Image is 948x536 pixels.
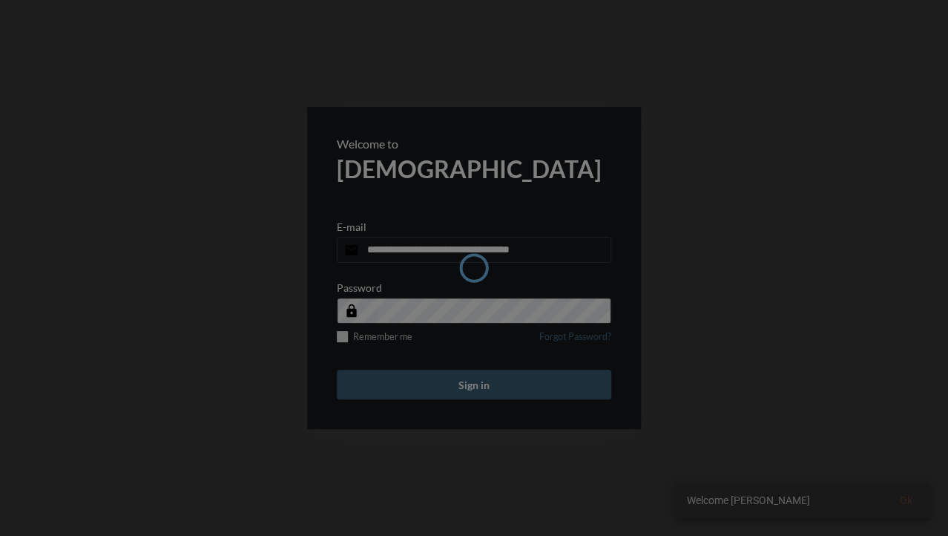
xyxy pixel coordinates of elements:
[337,370,611,399] button: Sign in
[900,494,912,506] span: Ok
[337,331,412,342] label: Remember me
[337,220,366,233] p: E-mail
[539,331,611,351] a: Forgot Password?
[337,154,611,183] h2: [DEMOGRAPHIC_DATA]
[337,137,611,151] p: Welcome to
[337,281,382,294] p: Password
[687,493,810,508] span: Welcome [PERSON_NAME]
